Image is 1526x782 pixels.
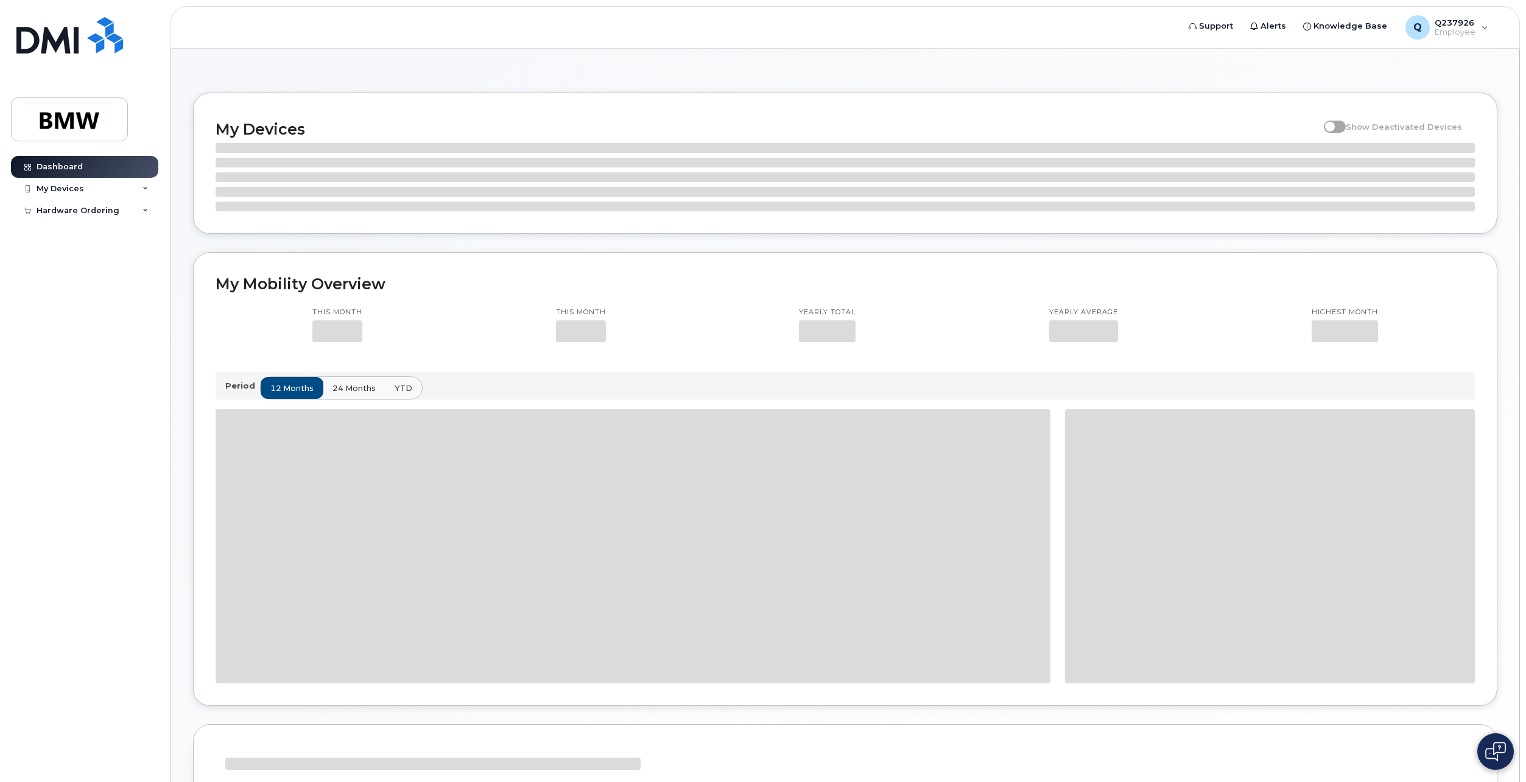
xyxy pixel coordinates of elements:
input: Show Deactivated Devices [1324,115,1334,125]
span: YTD [395,382,412,394]
p: This month [312,308,362,317]
p: Yearly total [799,308,856,317]
p: Highest month [1312,308,1378,317]
p: This month [556,308,606,317]
p: Yearly average [1049,308,1118,317]
span: Show Deactivated Devices [1346,122,1462,132]
h2: My Mobility Overview [216,275,1475,293]
p: Period [225,380,260,392]
img: Open chat [1485,742,1506,761]
h2: My Devices [216,120,1318,138]
span: 24 months [332,382,376,394]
